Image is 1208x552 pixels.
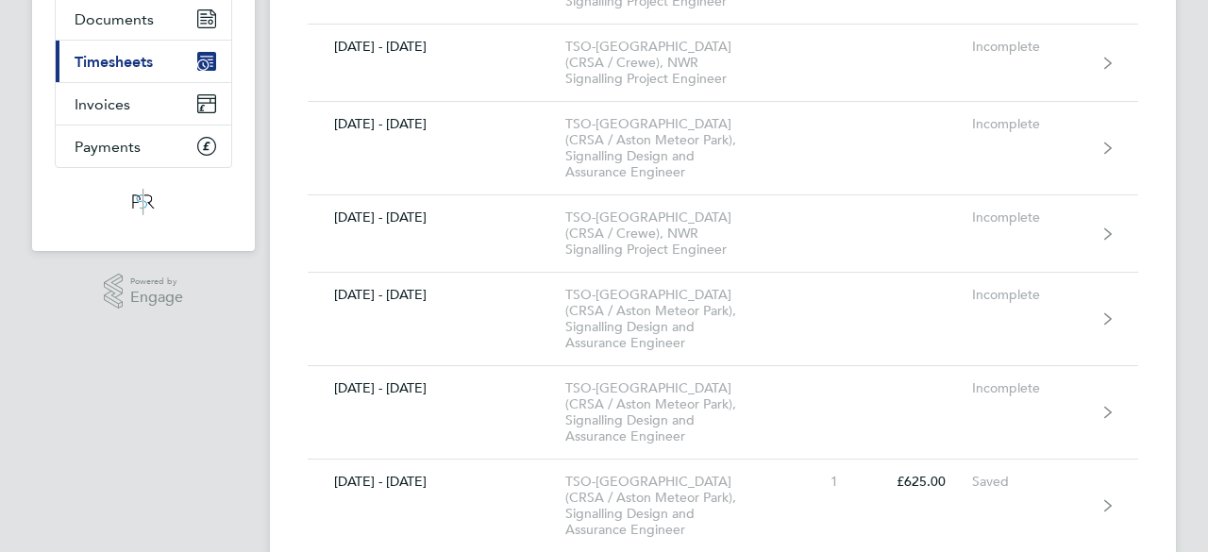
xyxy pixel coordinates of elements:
span: Payments [75,138,141,156]
div: [DATE] - [DATE] [308,474,565,490]
a: [DATE] - [DATE]TSO-[GEOGRAPHIC_DATA] (CRSA / Crewe), NWR Signalling Project EngineerIncomplete [308,195,1138,273]
div: 1 [781,474,864,490]
span: Powered by [130,274,183,290]
a: [DATE] - [DATE]TSO-[GEOGRAPHIC_DATA] (CRSA / Crewe), NWR Signalling Project EngineerIncomplete [308,25,1138,102]
div: Incomplete [972,116,1088,132]
span: Documents [75,10,154,28]
span: Engage [130,290,183,306]
div: Incomplete [972,380,1088,396]
img: psrsolutions-logo-retina.png [126,187,160,217]
a: [DATE] - [DATE]TSO-[GEOGRAPHIC_DATA] (CRSA / Aston Meteor Park), Signalling Design and Assurance ... [308,273,1138,366]
div: Saved [972,474,1088,490]
div: Incomplete [972,39,1088,55]
div: £625.00 [864,474,972,490]
span: Invoices [75,95,130,113]
div: [DATE] - [DATE] [308,287,565,303]
a: Powered byEngage [104,274,184,309]
div: Incomplete [972,287,1088,303]
div: [DATE] - [DATE] [308,209,565,226]
a: Timesheets [56,41,231,82]
a: Go to home page [55,187,232,217]
a: [DATE] - [DATE]TSO-[GEOGRAPHIC_DATA] (CRSA / Aston Meteor Park), Signalling Design and Assurance ... [308,102,1138,195]
a: Payments [56,125,231,167]
div: [DATE] - [DATE] [308,380,565,396]
div: [DATE] - [DATE] [308,39,565,55]
div: Incomplete [972,209,1088,226]
div: TSO-[GEOGRAPHIC_DATA] (CRSA / Crewe), NWR Signalling Project Engineer [565,209,781,258]
a: [DATE] - [DATE]TSO-[GEOGRAPHIC_DATA] (CRSA / Aston Meteor Park), Signalling Design and Assurance ... [308,366,1138,460]
div: [DATE] - [DATE] [308,116,565,132]
div: TSO-[GEOGRAPHIC_DATA] (CRSA / Aston Meteor Park), Signalling Design and Assurance Engineer [565,380,781,444]
span: Timesheets [75,53,153,71]
div: TSO-[GEOGRAPHIC_DATA] (CRSA / Crewe), NWR Signalling Project Engineer [565,39,781,87]
a: Invoices [56,83,231,125]
div: TSO-[GEOGRAPHIC_DATA] (CRSA / Aston Meteor Park), Signalling Design and Assurance Engineer [565,116,781,180]
div: TSO-[GEOGRAPHIC_DATA] (CRSA / Aston Meteor Park), Signalling Design and Assurance Engineer [565,474,781,538]
div: TSO-[GEOGRAPHIC_DATA] (CRSA / Aston Meteor Park), Signalling Design and Assurance Engineer [565,287,781,351]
